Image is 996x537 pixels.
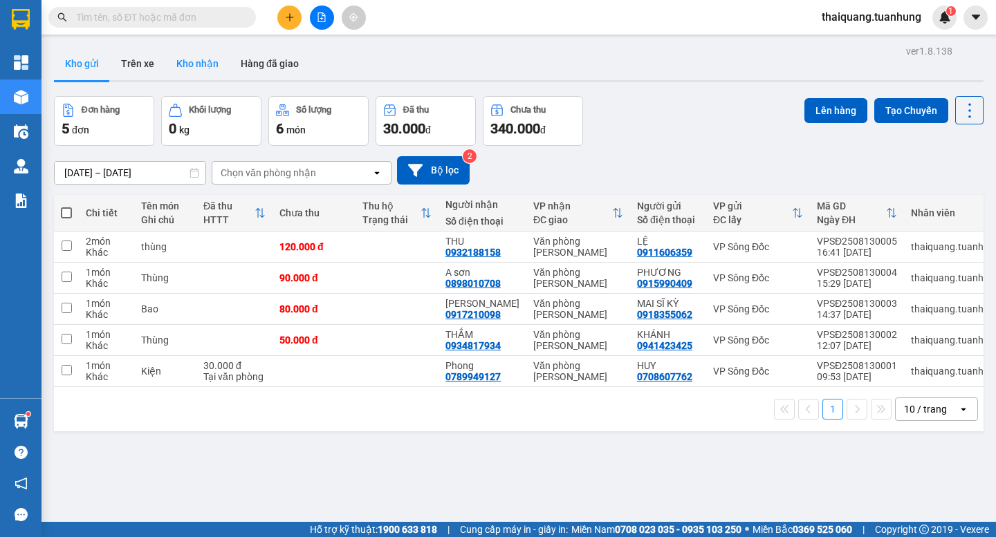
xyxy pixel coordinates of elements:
span: environment [80,33,91,44]
div: 0932188158 [445,247,501,258]
th: Toggle SortBy [196,195,273,232]
div: Văn phòng [PERSON_NAME] [533,236,623,258]
button: Đơn hàng5đơn [54,96,154,146]
div: Chọn văn phòng nhận [221,166,316,180]
span: 6 [276,120,284,137]
span: ⚪️ [745,527,749,532]
div: HUY [637,360,699,371]
div: VP Sông Đốc [713,303,803,314]
input: Tìm tên, số ĐT hoặc mã đơn [76,10,239,25]
span: message [15,508,28,521]
span: plus [285,12,295,22]
div: Tại văn phòng [203,371,266,382]
div: VP Sông Đốc [713,366,803,377]
div: Mã GD [817,200,886,211]
li: 85 [PERSON_NAME] [6,30,264,48]
div: THU [445,236,519,247]
span: 0 [169,120,176,137]
div: Số điện thoại [445,216,519,227]
div: 12:07 [DATE] [817,340,897,351]
div: Số điện thoại [637,214,699,225]
div: VP nhận [533,200,612,211]
span: thaiquang.tuanhung [811,8,932,26]
div: 1 món [86,298,127,309]
button: Đã thu30.000đ [376,96,476,146]
sup: 1 [946,6,956,16]
button: caret-down [963,6,988,30]
span: Miền Bắc [753,522,852,537]
strong: 0369 525 060 [793,524,852,535]
input: Select a date range. [55,162,205,184]
div: Văn phòng [PERSON_NAME] [533,329,623,351]
img: logo-vxr [12,9,30,30]
button: Lên hàng [804,98,867,123]
span: file-add [317,12,326,22]
span: question-circle [15,446,28,459]
div: 16:41 [DATE] [817,247,897,258]
div: KHÁNH [637,329,699,340]
div: VP Sông Đốc [713,272,803,283]
div: Văn phòng [PERSON_NAME] [533,298,623,320]
th: Toggle SortBy [356,195,439,232]
sup: 2 [463,149,477,163]
div: Ngày ĐH [817,214,886,225]
span: 5 [62,120,69,137]
span: 30.000 [383,120,425,137]
button: plus [277,6,302,30]
div: Khác [86,309,127,320]
div: ver 1.8.138 [906,44,952,59]
div: Khác [86,340,127,351]
div: THẮM [445,329,519,340]
div: 90.000 đ [279,272,349,283]
div: 0918355062 [637,309,692,320]
div: Khác [86,278,127,289]
div: VPSĐ2508130003 [817,298,897,309]
div: ĐC giao [533,214,612,225]
button: Kho gửi [54,47,110,80]
div: 0915990409 [637,278,692,289]
div: thùng [141,241,190,252]
span: Hỗ trợ kỹ thuật: [310,522,437,537]
span: kg [179,124,190,135]
div: 0934817934 [445,340,501,351]
div: Khối lượng [189,105,231,115]
div: Khác [86,371,127,382]
div: Trạng thái [362,214,421,225]
div: VP gửi [713,200,792,211]
th: Toggle SortBy [706,195,810,232]
div: Số lượng [296,105,331,115]
span: Cung cấp máy in - giấy in: [460,522,568,537]
div: Chưa thu [510,105,546,115]
div: 0789949127 [445,371,501,382]
span: 1 [948,6,953,16]
div: KIỀU TIÊN [445,298,519,309]
div: HTTT [203,214,255,225]
div: 50.000 đ [279,335,349,346]
div: 0917210098 [445,309,501,320]
div: VPSĐ2508130005 [817,236,897,247]
div: VPSĐ2508130001 [817,360,897,371]
button: file-add [310,6,334,30]
img: solution-icon [14,194,28,208]
button: aim [342,6,366,30]
div: MAI SĨ KỲ [637,298,699,309]
img: dashboard-icon [14,55,28,70]
li: 02839.63.63.63 [6,48,264,65]
div: 2 món [86,236,127,247]
div: 1 món [86,329,127,340]
div: Thùng [141,272,190,283]
span: caret-down [970,11,982,23]
div: Thùng [141,335,190,346]
div: 30.000 đ [203,360,266,371]
span: copyright [919,525,929,534]
div: VPSĐ2508130002 [817,329,897,340]
div: Phong [445,360,519,371]
button: Số lượng6món [268,96,369,146]
div: ĐC lấy [713,214,792,225]
div: LỆ [637,236,699,247]
strong: 1900 633 818 [378,524,437,535]
img: icon-new-feature [939,11,951,23]
b: GỬI : VP Sông Đốc [6,86,166,109]
b: [PERSON_NAME] [80,9,196,26]
div: VPSĐ2508130004 [817,267,897,278]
